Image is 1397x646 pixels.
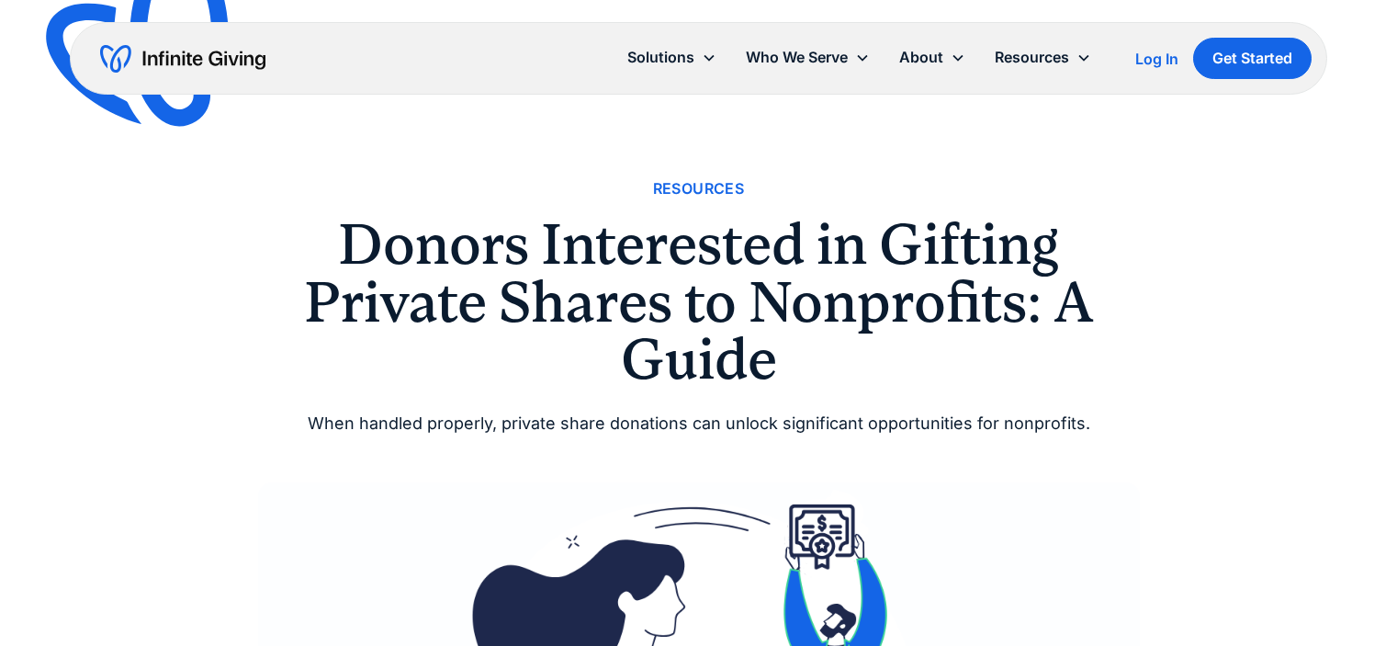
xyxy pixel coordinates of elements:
[980,38,1106,77] div: Resources
[884,38,980,77] div: About
[1193,38,1312,79] a: Get Started
[1135,51,1178,66] div: Log In
[995,45,1069,70] div: Resources
[746,45,848,70] div: Who We Serve
[258,216,1140,388] h1: Donors Interested in Gifting Private Shares to Nonprofits: A Guide
[613,38,731,77] div: Solutions
[627,45,694,70] div: Solutions
[258,410,1140,438] div: When handled properly, private share donations can unlock significant opportunities for nonprofits.
[653,176,745,201] a: Resources
[1135,48,1178,70] a: Log In
[899,45,943,70] div: About
[100,44,265,74] a: home
[731,38,884,77] div: Who We Serve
